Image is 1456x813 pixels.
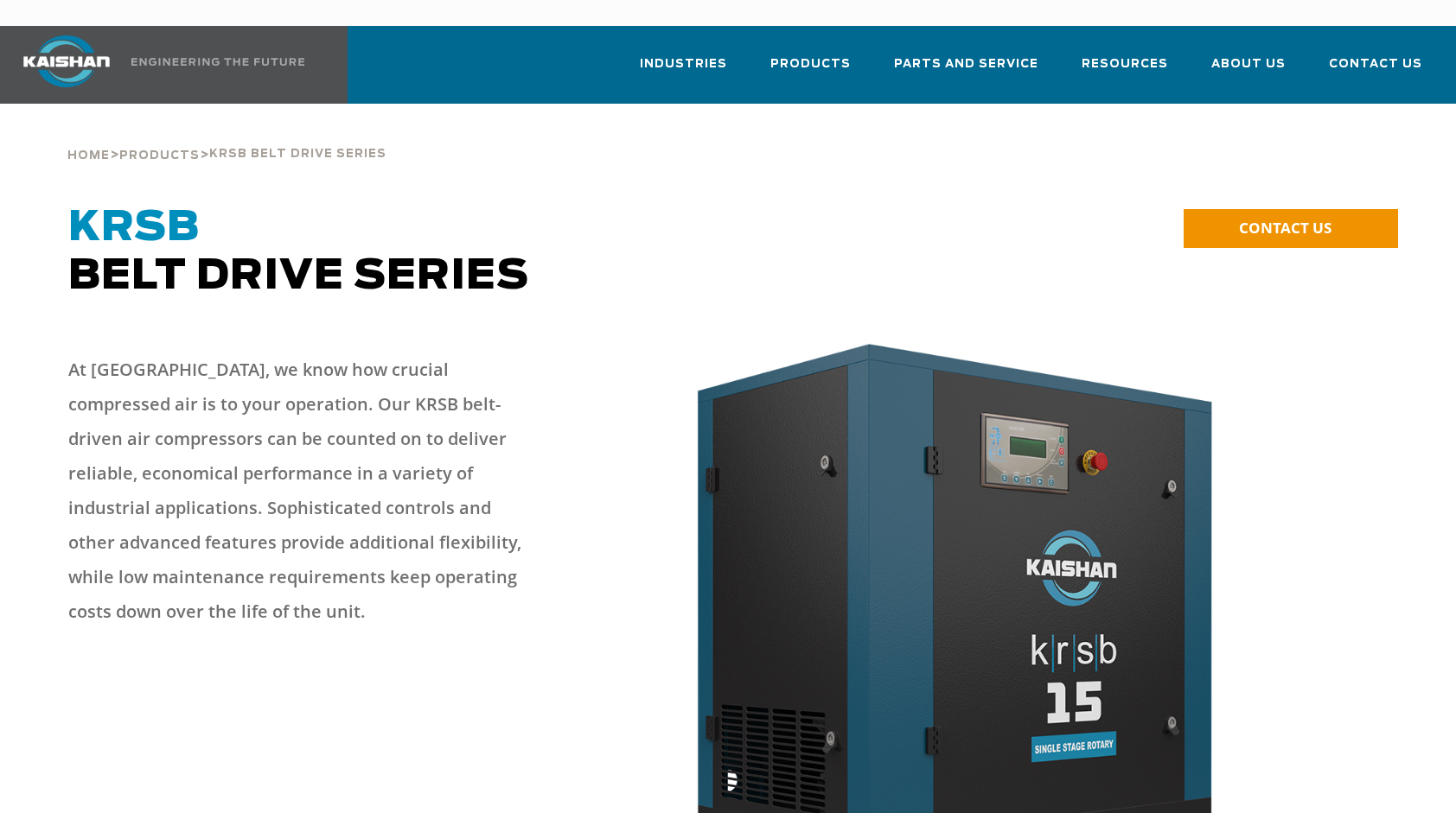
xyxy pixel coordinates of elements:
span: About Us [1211,54,1286,74]
span: Home [67,150,110,162]
a: Products [119,147,200,162]
a: Industries [640,41,727,100]
span: Products [770,54,851,74]
span: Parts and Service [894,54,1038,74]
span: Products [119,150,200,162]
a: Resources [1082,41,1168,100]
img: kaishan logo [2,35,131,87]
span: KRSB [68,207,200,249]
div: > > [67,104,386,169]
a: Kaishan USA [2,26,308,104]
span: CONTACT US [1239,218,1331,238]
a: Parts and Service [894,41,1038,100]
a: Contact Us [1329,41,1422,100]
p: At [GEOGRAPHIC_DATA], we know how crucial compressed air is to your operation. Our KRSB belt-driv... [68,353,525,629]
span: Belt Drive Series [68,207,529,297]
span: Contact Us [1329,54,1422,74]
a: CONTACT US [1184,209,1398,248]
span: krsb belt drive series [209,149,386,160]
a: Home [67,147,110,162]
a: About Us [1211,41,1286,100]
a: Products [770,41,851,100]
span: Resources [1082,54,1168,74]
img: Engineering the future [131,58,304,66]
span: Industries [640,54,727,74]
